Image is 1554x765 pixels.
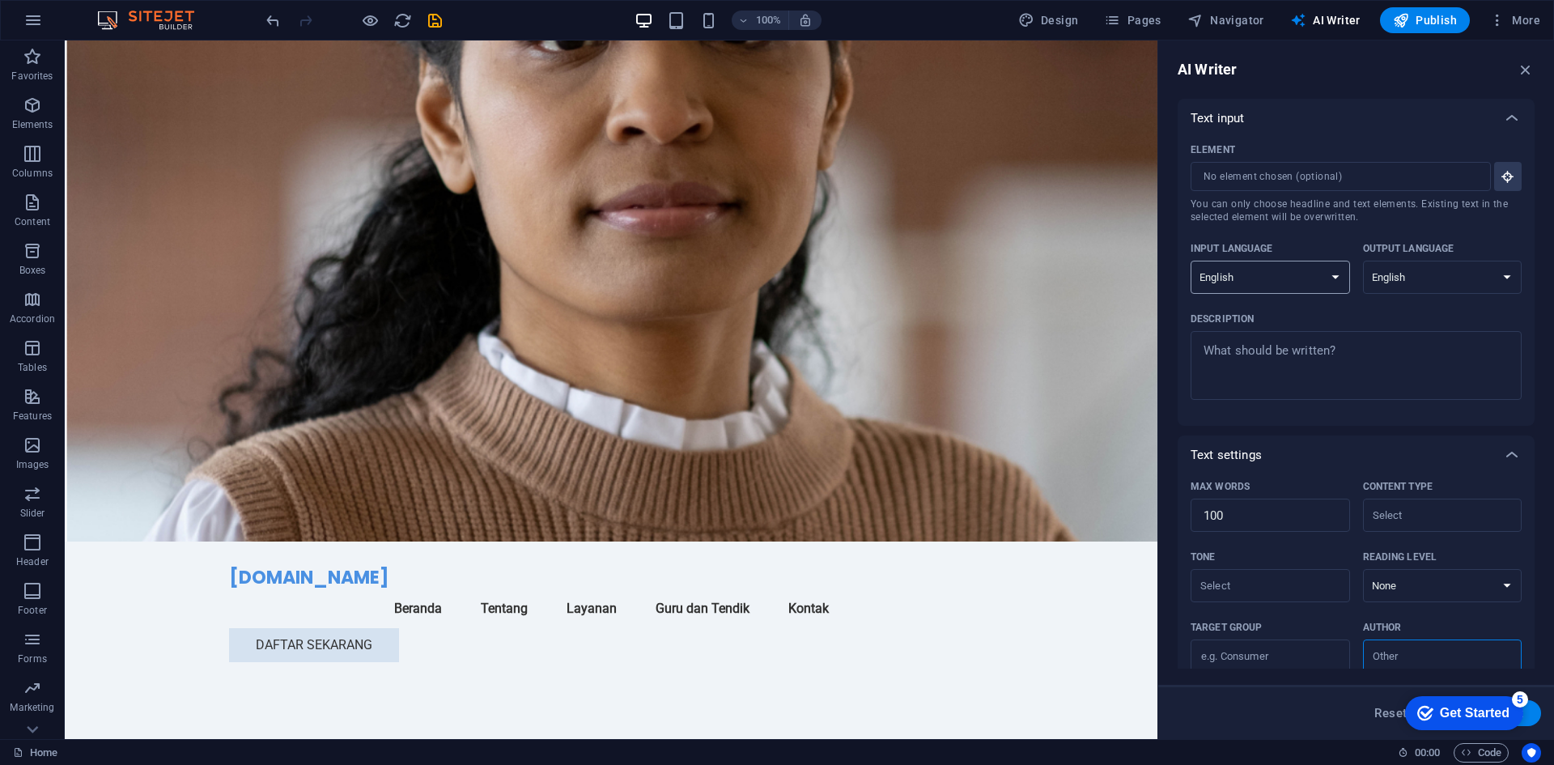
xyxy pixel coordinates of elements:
[1363,261,1522,294] select: Output language
[1191,644,1350,669] input: Target group
[1191,143,1235,156] p: Element
[1187,12,1264,28] span: Navigator
[1191,110,1244,126] p: Text input
[1195,574,1318,597] input: ToneClear
[1178,60,1237,79] h6: AI Writer
[1191,261,1350,294] select: Input language
[1363,550,1437,563] p: Reading level
[12,118,53,131] p: Elements
[15,215,50,228] p: Content
[1363,480,1433,493] p: Content type
[1178,474,1535,699] div: Text settings
[426,11,444,30] i: Save (Ctrl+S)
[1363,569,1522,602] select: Reading level
[120,3,136,19] div: 5
[1191,312,1254,325] p: Description
[1483,7,1547,33] button: More
[11,70,53,83] p: Favorites
[1368,504,1491,527] input: Content typeClear
[1461,743,1501,763] span: Code
[48,18,117,32] div: Get Started
[1290,12,1361,28] span: AI Writer
[16,458,49,471] p: Images
[1191,621,1262,634] p: Target group
[264,11,282,30] i: Undo: Change menu items (Ctrl+Z)
[10,312,55,325] p: Accordion
[1191,162,1480,191] input: ElementYou can only choose headline and text elements. Existing text in the selected element will...
[360,11,380,30] button: Click here to leave preview mode and continue editing
[1098,7,1167,33] button: Pages
[1398,743,1441,763] h6: Session time
[93,11,214,30] img: Editor Logo
[18,361,47,374] p: Tables
[1454,743,1509,763] button: Code
[13,410,52,423] p: Features
[1509,649,1516,656] button: Clear
[1191,499,1350,532] input: Max words
[1426,746,1429,759] span: :
[16,555,49,568] p: Header
[1199,339,1514,392] textarea: Description
[1018,12,1079,28] span: Design
[798,13,813,28] i: On resize automatically adjust zoom level to fit chosen device.
[1181,7,1271,33] button: Navigator
[20,507,45,520] p: Slider
[1494,162,1522,191] button: ElementYou can only choose headline and text elements. Existing text in the selected element will...
[1012,7,1085,33] button: Design
[19,264,46,277] p: Boxes
[1191,242,1273,255] p: Input language
[425,11,444,30] button: save
[1191,198,1522,223] span: You can only choose headline and text elements. Existing text in the selected element will be ove...
[1393,12,1457,28] span: Publish
[1489,12,1540,28] span: More
[1363,621,1402,634] p: Author
[18,604,47,617] p: Footer
[1365,700,1416,726] button: Reset
[1284,7,1367,33] button: AI Writer
[1191,447,1262,463] p: Text settings
[1104,12,1161,28] span: Pages
[18,652,47,665] p: Forms
[732,11,789,30] button: 100%
[1368,644,1491,668] input: AuthorClear
[1178,436,1535,474] div: Text settings
[13,8,131,42] div: Get Started 5 items remaining, 0% complete
[756,11,782,30] h6: 100%
[393,11,412,30] button: reload
[1178,138,1535,426] div: Text input
[10,701,54,714] p: Marketing
[1522,743,1541,763] button: Usercentrics
[1363,242,1454,255] p: Output language
[1374,707,1407,720] span: Reset
[1178,99,1535,138] div: Text input
[1415,743,1440,763] span: 00 00
[13,743,57,763] a: Click to cancel selection. Double-click to open Pages
[1191,550,1215,563] p: Tone
[1012,7,1085,33] div: Design (Ctrl+Alt+Y)
[12,167,53,180] p: Columns
[1380,7,1470,33] button: Publish
[263,11,282,30] button: undo
[393,11,412,30] i: Reload page
[1191,480,1250,493] p: Max words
